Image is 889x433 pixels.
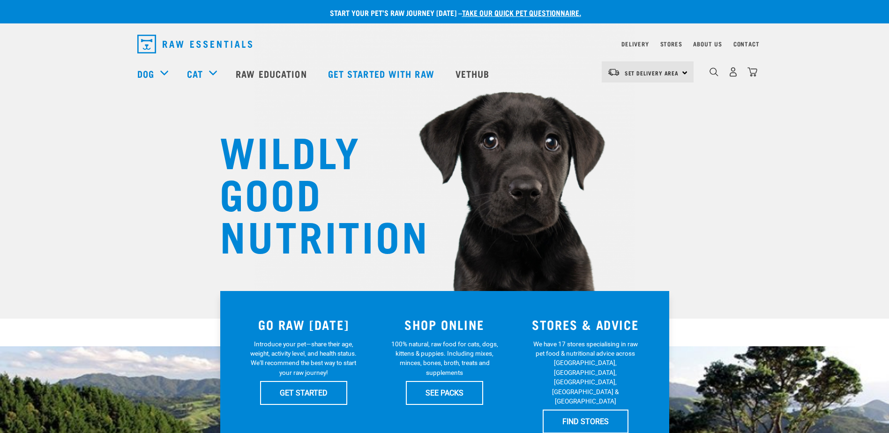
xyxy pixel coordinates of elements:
a: Delivery [621,42,649,45]
h3: GO RAW [DATE] [239,317,369,332]
a: Raw Education [226,55,318,92]
a: SEE PACKS [406,381,483,404]
a: Contact [733,42,760,45]
a: Cat [187,67,203,81]
img: user.png [728,67,738,77]
a: take our quick pet questionnaire. [462,10,581,15]
img: home-icon@2x.png [747,67,757,77]
img: van-moving.png [607,68,620,76]
h1: WILDLY GOOD NUTRITION [220,129,407,255]
a: Stores [660,42,682,45]
a: GET STARTED [260,381,347,404]
nav: dropdown navigation [130,31,760,57]
a: FIND STORES [543,410,628,433]
a: Get started with Raw [319,55,446,92]
p: Introduce your pet—share their age, weight, activity level, and health status. We'll recommend th... [248,339,359,378]
img: Raw Essentials Logo [137,35,252,53]
a: About Us [693,42,722,45]
img: home-icon-1@2x.png [710,67,718,76]
p: We have 17 stores specialising in raw pet food & nutritional advice across [GEOGRAPHIC_DATA], [GE... [530,339,641,406]
p: 100% natural, raw food for cats, dogs, kittens & puppies. Including mixes, minces, bones, broth, ... [389,339,500,378]
span: Set Delivery Area [625,71,679,75]
a: Dog [137,67,154,81]
a: Vethub [446,55,501,92]
h3: STORES & ADVICE [521,317,650,332]
h3: SHOP ONLINE [380,317,509,332]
